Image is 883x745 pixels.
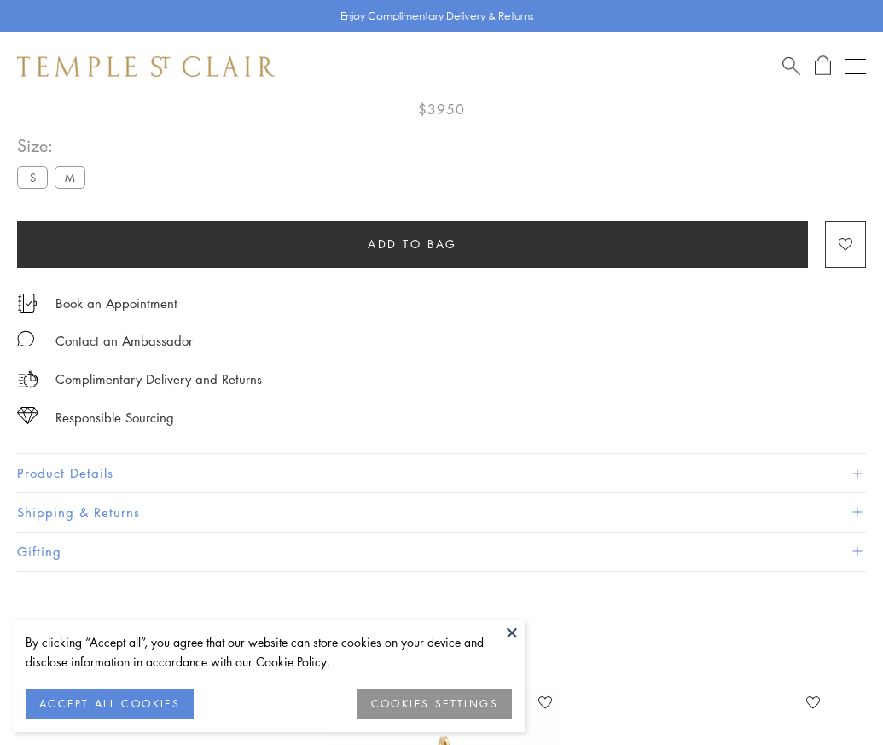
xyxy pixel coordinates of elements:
[368,235,457,253] span: Add to bag
[845,56,866,77] button: Open navigation
[17,221,808,268] button: Add to bag
[26,689,194,719] button: ACCEPT ALL COOKIES
[357,689,512,719] button: COOKIES SETTINGS
[17,454,866,492] button: Product Details
[17,533,866,571] button: Gifting
[17,131,92,160] span: Size:
[815,55,831,77] a: Open Shopping Bag
[55,407,174,428] div: Responsible Sourcing
[782,55,800,77] a: Search
[17,493,866,532] button: Shipping & Returns
[26,632,512,672] div: By clicking “Accept all”, you agree that our website can store cookies on your device and disclos...
[17,407,38,424] img: icon_sourcing.svg
[17,369,38,390] img: icon_delivery.svg
[418,98,465,120] span: $3950
[55,294,177,312] a: Book an Appointment
[17,330,34,347] img: MessageIcon-01_2.svg
[55,166,85,188] label: M
[17,166,48,188] label: S
[55,330,193,352] div: Contact an Ambassador
[55,369,262,390] p: Complimentary Delivery and Returns
[340,8,534,25] p: Enjoy Complimentary Delivery & Returns
[17,294,38,313] img: icon_appointment.svg
[17,56,275,77] img: Temple St. Clair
